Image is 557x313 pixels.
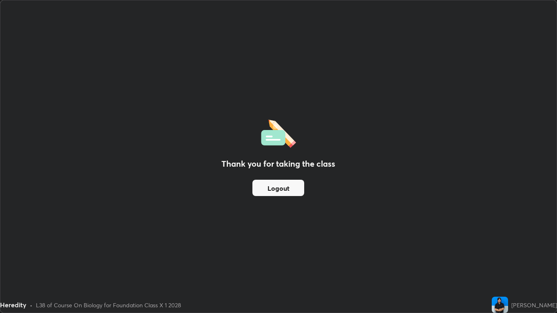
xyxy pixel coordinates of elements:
[252,180,304,196] button: Logout
[492,297,508,313] img: d7cd22a50f9044feade6d0633bed992e.jpg
[261,117,296,148] img: offlineFeedback.1438e8b3.svg
[221,158,335,170] h2: Thank you for taking the class
[36,301,181,309] div: L38 of Course On Biology for Foundation Class X 1 2028
[511,301,557,309] div: [PERSON_NAME]
[30,301,33,309] div: •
